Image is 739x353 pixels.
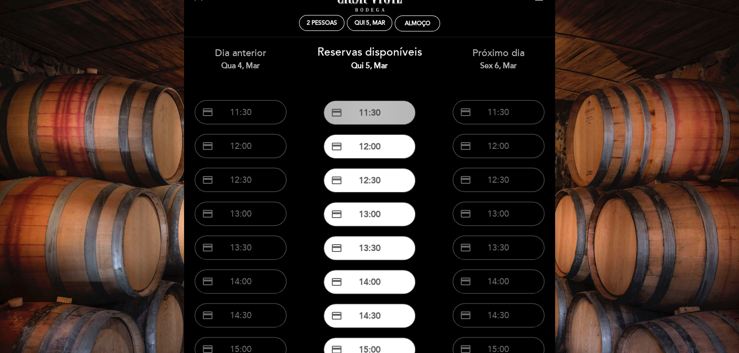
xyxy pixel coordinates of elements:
[405,20,430,27] div: Almoço
[324,202,415,226] button: credit_card 13:00
[184,46,298,71] div: Dia anterior
[195,100,286,124] button: credit_card 11:30
[184,60,298,72] div: Qua 4, mar
[453,134,544,158] button: credit_card 12:00
[453,269,544,294] button: credit_card 14:00
[202,174,213,186] span: credit_card
[331,310,342,322] span: credit_card
[460,174,471,186] span: credit_card
[453,100,544,124] button: credit_card 11:30
[460,106,471,118] span: credit_card
[460,208,471,220] span: credit_card
[460,276,471,287] span: credit_card
[202,106,213,118] span: credit_card
[453,235,544,260] button: credit_card 13:30
[460,140,471,152] span: credit_card
[355,19,385,27] div: Qui 5, mar
[460,242,471,253] span: credit_card
[324,101,415,125] button: credit_card 11:30
[324,168,415,192] button: credit_card 12:30
[202,140,213,152] span: credit_card
[453,303,544,327] button: credit_card 14:30
[331,175,342,186] span: credit_card
[331,276,342,288] span: credit_card
[313,44,427,72] div: Reservas disponíveis
[307,19,337,27] span: 2 pessoas
[441,60,555,72] div: Sex 6, mar
[331,208,342,220] span: credit_card
[453,202,544,226] button: credit_card 13:00
[195,269,286,294] button: credit_card 14:00
[441,46,555,71] div: Próximo dia
[195,235,286,260] button: credit_card 13:30
[460,309,471,321] span: credit_card
[202,276,213,287] span: credit_card
[313,60,427,72] div: Qui 5, mar
[195,168,286,192] button: credit_card 12:30
[453,168,544,192] button: credit_card 12:30
[331,141,342,152] span: credit_card
[202,309,213,321] span: credit_card
[324,134,415,159] button: credit_card 12:00
[324,270,415,294] button: credit_card 14:00
[195,202,286,226] button: credit_card 13:00
[324,236,415,260] button: credit_card 13:30
[202,242,213,253] span: credit_card
[331,242,342,254] span: credit_card
[331,107,342,118] span: credit_card
[195,303,286,327] button: credit_card 14:30
[195,134,286,158] button: credit_card 12:00
[202,208,213,220] span: credit_card
[324,304,415,328] button: credit_card 14:30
